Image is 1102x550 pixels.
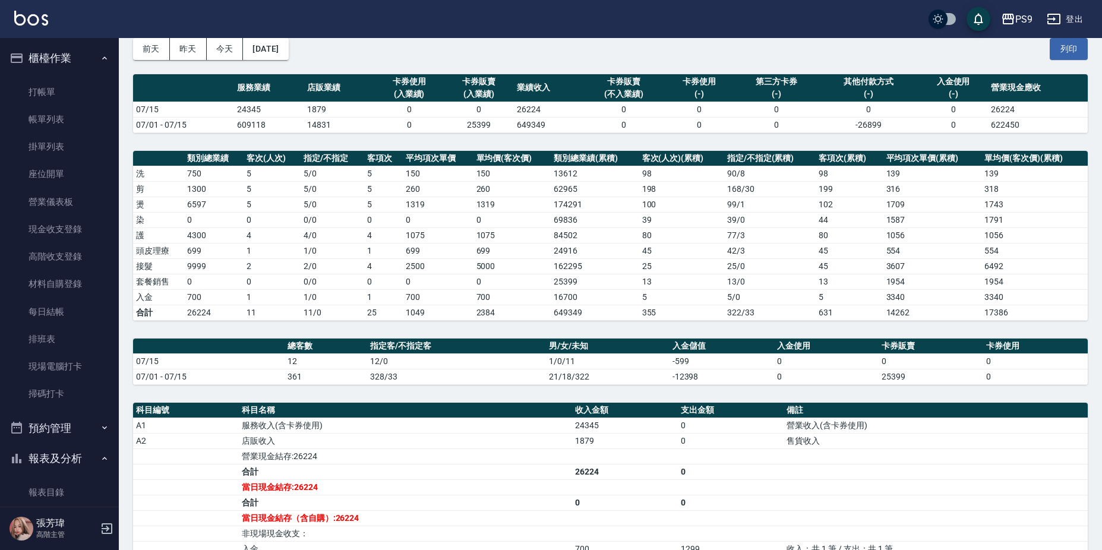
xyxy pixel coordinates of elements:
[184,243,244,258] td: 699
[816,305,883,320] td: 631
[184,181,244,197] td: 1300
[883,197,982,212] td: 1709
[133,243,184,258] td: 頭皮理療
[133,117,234,132] td: 07/01 - 07/15
[819,117,918,132] td: -26899
[734,117,819,132] td: 0
[546,353,670,369] td: 1/0/11
[981,274,1088,289] td: 1954
[883,151,982,166] th: 平均項次單價(累積)
[473,166,551,181] td: 150
[551,197,639,212] td: 174291
[285,369,367,384] td: 361
[367,339,546,354] th: 指定客/不指定客
[967,7,990,31] button: save
[883,258,982,274] td: 3607
[244,166,301,181] td: 5
[816,166,883,181] td: 98
[184,212,244,227] td: 0
[301,305,364,320] td: 11/0
[983,353,1088,369] td: 0
[301,289,364,305] td: 1 / 0
[724,181,816,197] td: 168 / 30
[301,197,364,212] td: 5 / 0
[377,75,441,88] div: 卡券使用
[983,369,1088,384] td: 0
[816,258,883,274] td: 45
[883,243,982,258] td: 554
[403,166,473,181] td: 150
[133,197,184,212] td: 燙
[822,75,915,88] div: 其他付款方式
[473,181,551,197] td: 260
[584,117,664,132] td: 0
[403,289,473,305] td: 700
[364,258,403,274] td: 4
[551,243,639,258] td: 24916
[664,102,734,117] td: 0
[244,274,301,289] td: 0
[670,353,774,369] td: -599
[724,212,816,227] td: 39 / 0
[133,181,184,197] td: 剪
[239,403,572,418] th: 科目名稱
[667,75,731,88] div: 卡券使用
[239,418,572,433] td: 服務收入(含卡券使用)
[639,258,724,274] td: 25
[243,38,288,60] button: [DATE]
[234,102,304,117] td: 24345
[664,117,734,132] td: 0
[587,88,661,100] div: (不入業績)
[551,166,639,181] td: 13612
[239,526,572,541] td: 非現場現金收支：
[724,166,816,181] td: 90 / 8
[724,289,816,305] td: 5 / 0
[774,339,879,354] th: 入金使用
[5,353,114,380] a: 現場電腦打卡
[133,102,234,117] td: 07/15
[5,443,114,474] button: 報表及分析
[364,289,403,305] td: 1
[473,212,551,227] td: 0
[367,353,546,369] td: 12/0
[981,258,1088,274] td: 6492
[239,448,572,464] td: 營業現金結存:26224
[981,227,1088,243] td: 1056
[988,117,1088,132] td: 622450
[572,433,678,448] td: 1879
[304,74,374,102] th: 店販業績
[822,88,915,100] div: (-)
[239,464,572,479] td: 合計
[133,369,285,384] td: 07/01 - 07/15
[447,88,511,100] div: (入業績)
[403,258,473,274] td: 2500
[816,181,883,197] td: 199
[639,212,724,227] td: 39
[670,339,774,354] th: 入金儲值
[883,212,982,227] td: 1587
[546,339,670,354] th: 男/女/未知
[1042,8,1088,30] button: 登出
[774,353,879,369] td: 0
[584,102,664,117] td: 0
[921,75,986,88] div: 入金使用
[244,243,301,258] td: 1
[546,369,670,384] td: 21/18/322
[988,74,1088,102] th: 營業現金應收
[364,305,403,320] td: 25
[816,289,883,305] td: 5
[819,102,918,117] td: 0
[551,212,639,227] td: 69836
[239,495,572,510] td: 合計
[816,212,883,227] td: 44
[572,495,678,510] td: 0
[364,274,403,289] td: 0
[734,102,819,117] td: 0
[403,181,473,197] td: 260
[514,102,584,117] td: 26224
[301,181,364,197] td: 5 / 0
[639,151,724,166] th: 客次(人次)(累積)
[572,418,678,433] td: 24345
[981,166,1088,181] td: 139
[981,197,1088,212] td: 1743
